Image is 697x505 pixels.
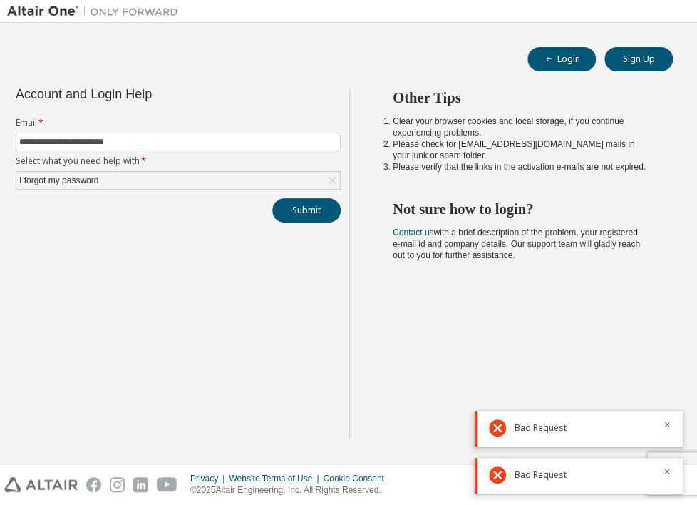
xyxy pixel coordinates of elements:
label: Select what you need help with [16,155,341,167]
li: Please check for [EMAIL_ADDRESS][DOMAIN_NAME] mails in your junk or spam folder. [393,138,647,161]
button: Sign Up [604,47,673,71]
h2: Other Tips [393,88,647,107]
div: I forgot my password [16,172,340,189]
div: Cookie Consent [323,473,392,484]
img: Altair One [7,4,185,19]
button: Submit [272,198,341,223]
div: Account and Login Help [16,88,276,100]
li: Please verify that the links in the activation e-mails are not expired. [393,161,647,173]
div: Privacy [190,473,229,484]
li: Clear your browser cookies and local storage, if you continue experiencing problems. [393,116,647,138]
div: I forgot my password [17,173,100,188]
span: with a brief description of the problem, your registered e-mail id and company details. Our suppo... [393,228,640,260]
p: © 2025 Altair Engineering, Inc. All Rights Reserved. [190,484,393,496]
img: youtube.svg [157,477,177,492]
h2: Not sure how to login? [393,200,647,218]
img: instagram.svg [110,477,125,492]
span: Bad Request [515,469,567,481]
span: Bad Request [515,422,567,434]
button: Login [527,47,596,71]
div: Website Terms of Use [229,473,323,484]
img: linkedin.svg [133,477,148,492]
a: Contact us [393,228,433,238]
img: altair_logo.svg [4,477,78,492]
label: Email [16,117,341,128]
img: facebook.svg [86,477,101,492]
